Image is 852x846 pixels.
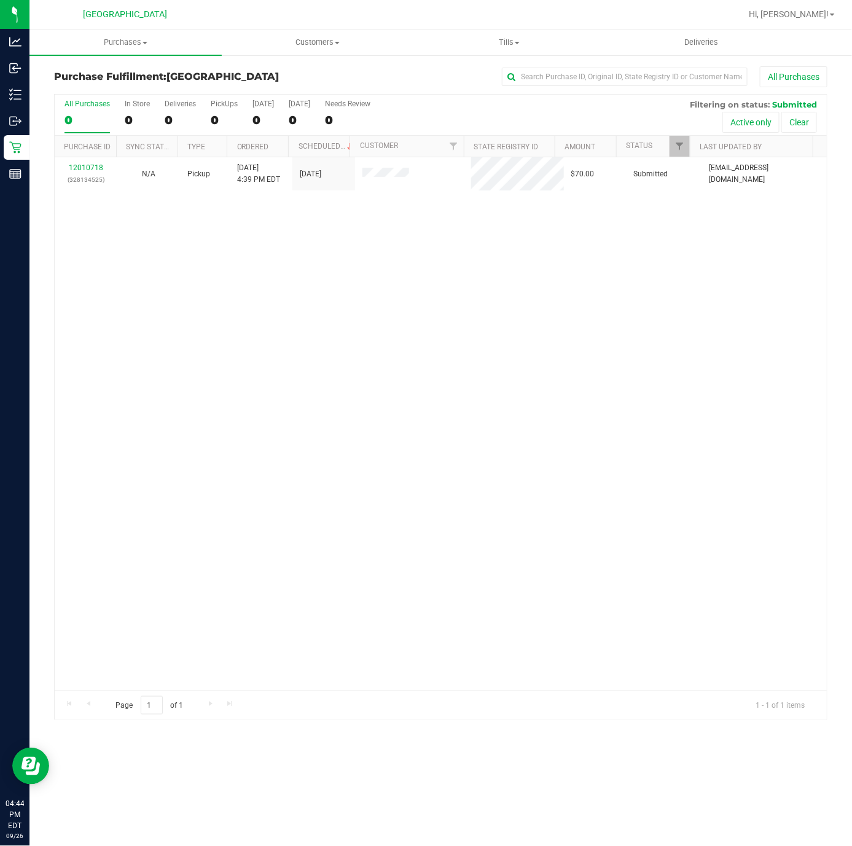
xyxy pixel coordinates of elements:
span: Submitted [634,168,668,180]
inline-svg: Analytics [9,36,21,48]
a: Status [626,141,652,150]
iframe: Resource center [12,748,49,785]
a: Customers [222,29,414,55]
span: Hi, [PERSON_NAME]! [749,9,829,19]
span: Customers [222,37,413,48]
a: Type [188,143,206,151]
span: [DATE] 4:39 PM EDT [237,162,280,186]
div: [DATE] [252,100,274,108]
a: Sync Status [127,143,174,151]
span: 1 - 1 of 1 items [746,696,815,715]
button: N/A [142,168,155,180]
input: 1 [141,696,163,715]
a: Filter [670,136,690,157]
inline-svg: Outbound [9,115,21,127]
div: 0 [252,113,274,127]
h3: Purchase Fulfillment: [54,71,312,82]
inline-svg: Retail [9,141,21,154]
a: Deliveries [606,29,798,55]
inline-svg: Reports [9,168,21,180]
inline-svg: Inventory [9,88,21,101]
a: Ordered [237,143,269,151]
a: Amount [565,143,595,151]
div: 0 [325,113,370,127]
span: Deliveries [668,37,735,48]
a: Tills [413,29,606,55]
button: All Purchases [760,66,827,87]
a: Filter [443,136,463,157]
span: [GEOGRAPHIC_DATA] [166,71,279,82]
div: In Store [125,100,150,108]
p: (328134525) [62,174,110,186]
button: Active only [722,112,780,133]
span: Filtering on status: [690,100,770,109]
a: Last Updated By [700,143,762,151]
div: 0 [165,113,196,127]
span: [EMAIL_ADDRESS][DOMAIN_NAME] [709,162,819,186]
inline-svg: Inbound [9,62,21,74]
div: PickUps [211,100,238,108]
div: All Purchases [64,100,110,108]
span: Pickup [187,168,210,180]
input: Search Purchase ID, Original ID, State Registry ID or Customer Name... [502,68,748,86]
span: Not Applicable [142,170,155,178]
div: 0 [211,113,238,127]
div: 0 [64,113,110,127]
span: Purchases [29,37,222,48]
a: State Registry ID [474,143,538,151]
span: Submitted [772,100,817,109]
div: 0 [289,113,310,127]
div: Needs Review [325,100,370,108]
a: Customer [360,141,398,150]
p: 04:44 PM EDT [6,798,24,831]
div: Deliveries [165,100,196,108]
span: $70.00 [571,168,595,180]
span: [DATE] [300,168,321,180]
a: Purchases [29,29,222,55]
a: Scheduled [299,142,354,151]
a: Purchase ID [64,143,111,151]
span: Tills [414,37,605,48]
span: Page of 1 [105,696,193,715]
div: 0 [125,113,150,127]
p: 09/26 [6,831,24,840]
button: Clear [781,112,817,133]
div: [DATE] [289,100,310,108]
span: [GEOGRAPHIC_DATA] [84,9,168,20]
a: 12010718 [69,163,103,172]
